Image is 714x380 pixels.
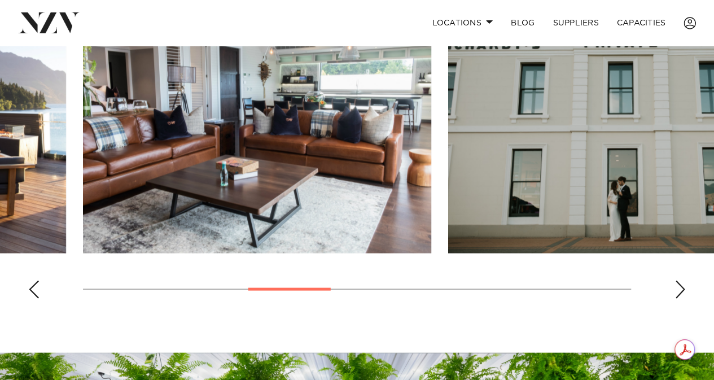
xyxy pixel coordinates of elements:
img: nzv-logo.png [18,12,80,33]
a: SUPPLIERS [544,11,607,35]
a: Capacities [608,11,675,35]
a: BLOG [502,11,544,35]
a: Locations [423,11,502,35]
